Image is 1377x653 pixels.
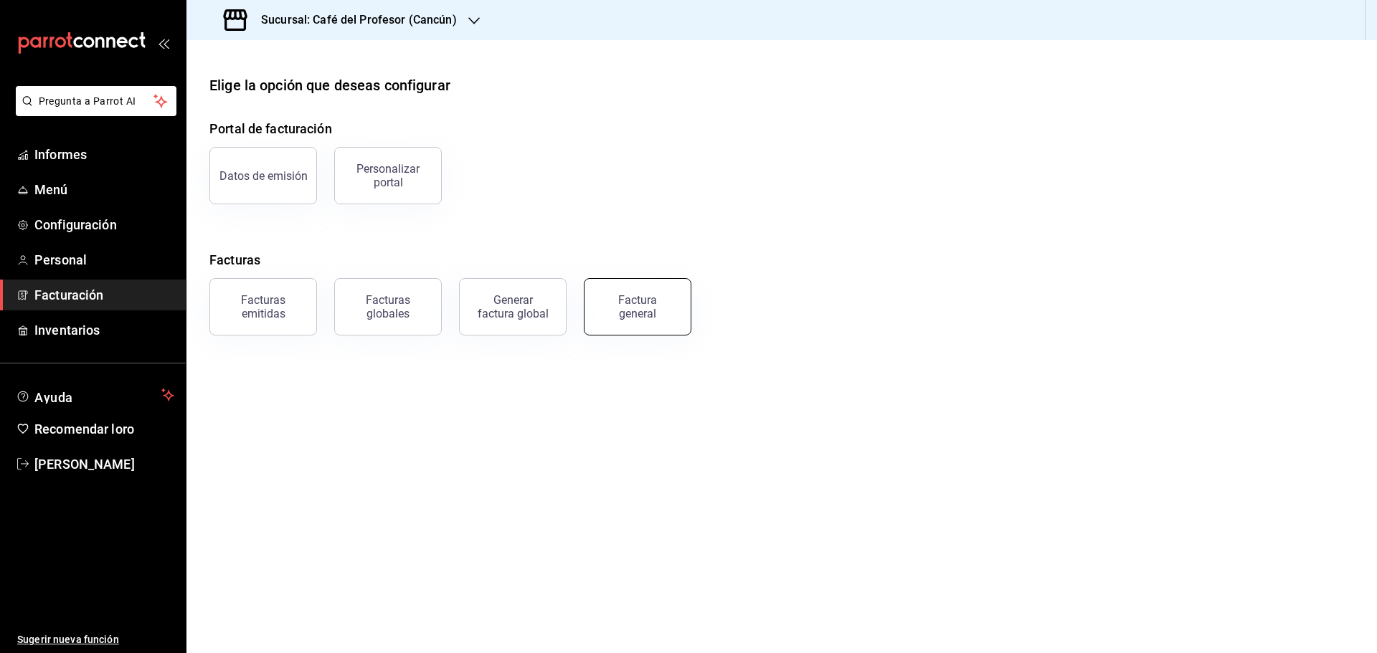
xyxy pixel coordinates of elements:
[34,457,135,472] font: [PERSON_NAME]
[158,37,169,49] button: abrir_cajón_menú
[209,147,317,204] button: Datos de emisión
[34,182,68,197] font: Menú
[34,252,87,267] font: Personal
[334,147,442,204] button: Personalizar portal
[209,278,317,335] button: Facturas emitidas
[209,77,450,94] font: Elige la opción que deseas configurar
[39,95,136,107] font: Pregunta a Parrot AI
[334,278,442,335] button: Facturas globales
[261,13,457,27] font: Sucursal: Café del Profesor (Cancún)
[34,287,103,302] font: Facturación
[17,634,119,645] font: Sugerir nueva función
[34,217,117,232] font: Configuración
[209,252,260,267] font: Facturas
[241,293,285,320] font: Facturas emitidas
[209,121,332,136] font: Portal de facturación
[584,278,691,335] button: Factura general
[356,162,420,189] font: Personalizar portal
[478,293,549,320] font: Generar factura global
[34,421,134,437] font: Recomendar loro
[34,390,73,405] font: Ayuda
[366,293,410,320] font: Facturas globales
[34,323,100,338] font: Inventarios
[219,169,308,183] font: Datos de emisión
[34,147,87,162] font: Informes
[16,86,176,116] button: Pregunta a Parrot AI
[618,293,657,320] font: Factura general
[459,278,567,335] button: Generar factura global
[10,104,176,119] a: Pregunta a Parrot AI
